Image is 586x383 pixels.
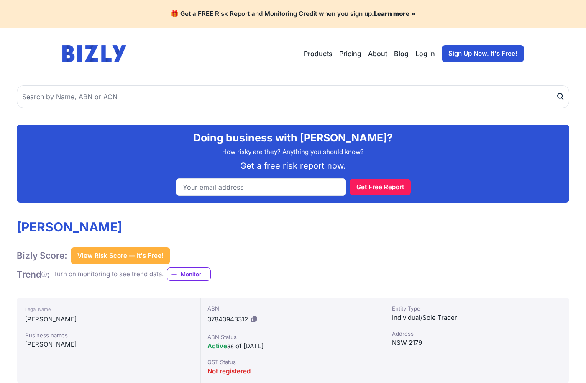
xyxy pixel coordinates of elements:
div: Address [392,329,562,338]
div: as of [DATE] [207,341,378,351]
div: Entity Type [392,304,562,313]
a: Learn more » [374,10,415,18]
h4: 🎁 Get a FREE Risk Report and Monitoring Credit when you sign up. [10,10,576,18]
span: Monitor [181,270,210,278]
a: Log in [415,49,435,59]
span: Not registered [207,367,251,375]
button: Get Free Report [350,179,411,195]
h1: Trend : [17,269,50,280]
span: Active [207,342,227,350]
div: ABN [207,304,378,313]
div: Legal Name [25,304,192,314]
a: Blog [394,49,409,59]
div: NSW 2179 [392,338,562,348]
div: GST Status [207,358,378,366]
h1: [PERSON_NAME] [17,219,211,234]
button: Products [304,49,333,59]
input: Search by Name, ABN or ACN [17,85,569,108]
button: View Risk Score — It's Free! [71,247,170,264]
a: Monitor [167,267,211,281]
div: Turn on monitoring to see trend data. [53,270,164,279]
a: Pricing [339,49,361,59]
div: Individual/Sole Trader [392,313,562,323]
input: Your email address [176,178,346,196]
div: Business names [25,331,192,339]
h2: Doing business with [PERSON_NAME]? [23,131,563,144]
a: Sign Up Now. It's Free! [442,45,524,62]
h1: Bizly Score: [17,250,67,261]
a: About [368,49,387,59]
p: How risky are they? Anything you should know? [23,147,563,157]
div: [PERSON_NAME] [25,314,192,324]
div: ABN Status [207,333,378,341]
p: Get a free risk report now. [23,160,563,172]
div: [PERSON_NAME] [25,339,192,350]
span: 37843943312 [207,315,248,323]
